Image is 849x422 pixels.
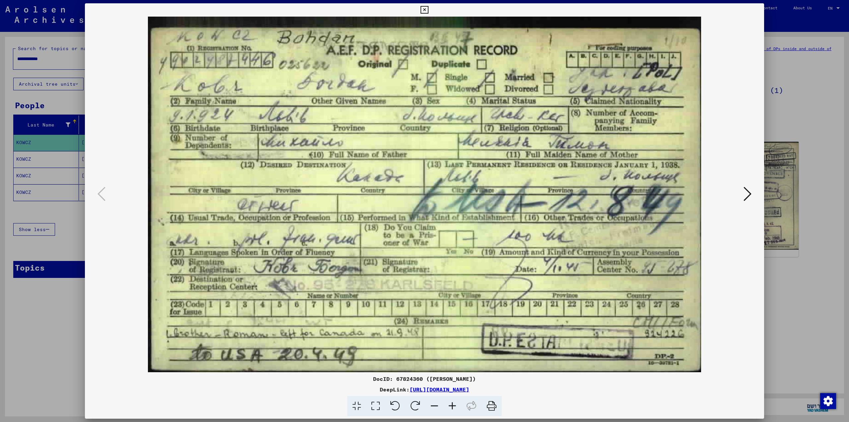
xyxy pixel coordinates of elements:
div: Change consent [820,393,836,409]
div: DocID: 67824360 ([PERSON_NAME]) [85,375,764,383]
div: DeepLink: [85,385,764,393]
img: 001.jpg [107,17,742,372]
img: Change consent [820,393,836,409]
a: [URL][DOMAIN_NAME] [410,386,469,393]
